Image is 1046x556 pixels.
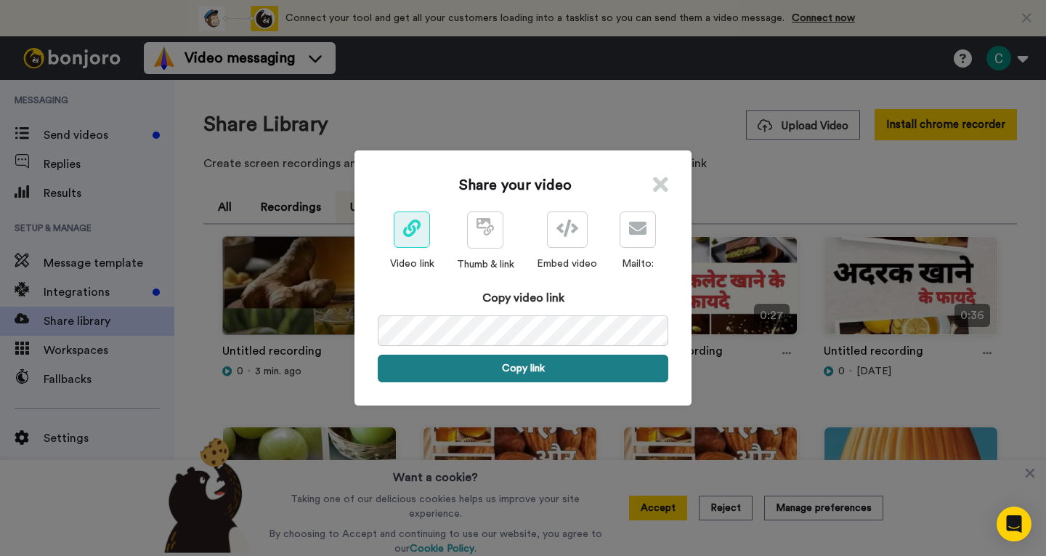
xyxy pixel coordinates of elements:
div: Embed video [537,257,597,271]
div: Copy video link [378,289,668,307]
div: Video link [390,257,434,271]
div: Open Intercom Messenger [997,507,1031,541]
button: Copy link [378,355,668,382]
div: Thumb & link [457,257,514,272]
h1: Share your video [459,175,572,196]
div: Mailto: [620,257,656,271]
